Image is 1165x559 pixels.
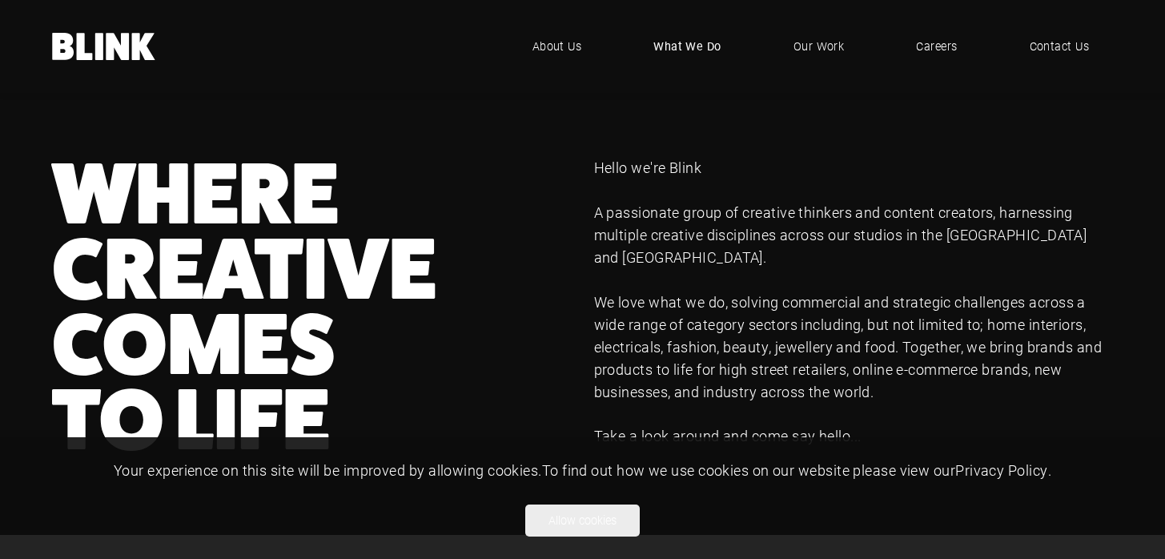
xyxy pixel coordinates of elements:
[629,22,745,70] a: What We Do
[1006,22,1114,70] a: Contact Us
[52,33,156,60] a: Home
[508,22,606,70] a: About Us
[916,38,957,55] span: Careers
[793,38,845,55] span: Our Work
[769,22,869,70] a: Our Work
[892,22,981,70] a: Careers
[594,292,1114,403] p: We love what we do, solving commercial and strategic challenges across a wide range of category s...
[594,157,1114,179] p: Hello we're Blink
[594,202,1114,269] p: A passionate group of creative thinkers and content creators, harnessing multiple creative discip...
[1030,38,1090,55] span: Contact Us
[525,505,640,537] button: Allow cookies
[114,460,1051,480] span: Your experience on this site will be improved by allowing cookies. To find out how we use cookies...
[52,157,572,458] h1: Where Creative Comes to Life
[955,460,1047,480] a: Privacy Policy
[532,38,582,55] span: About Us
[594,425,1114,448] p: Take a look around and come say hello...
[653,38,721,55] span: What We Do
